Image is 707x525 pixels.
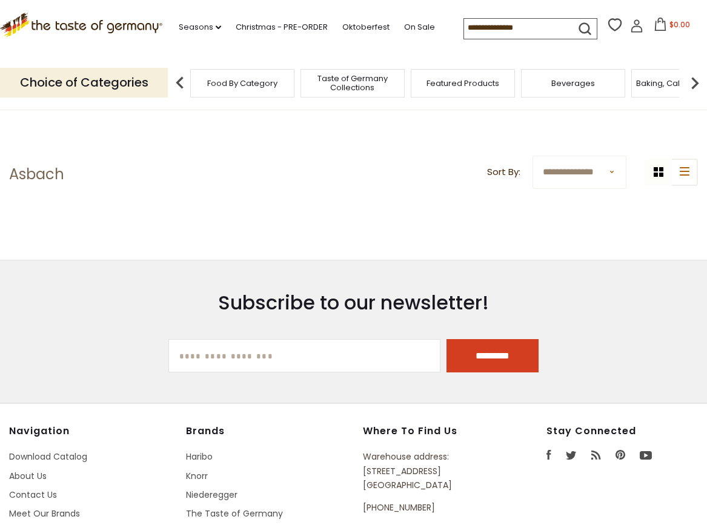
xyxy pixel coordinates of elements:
[9,489,57,501] a: Contact Us
[9,470,47,482] a: About Us
[342,21,390,34] a: Oktoberfest
[683,71,707,95] img: next arrow
[9,425,174,437] h4: Navigation
[546,425,698,437] h4: Stay Connected
[179,21,221,34] a: Seasons
[186,451,213,463] a: Haribo
[9,165,64,183] h1: Asbach
[186,425,351,437] h4: Brands
[427,79,499,88] a: Featured Products
[186,470,208,482] a: Knorr
[304,74,401,92] a: Taste of Germany Collections
[363,425,494,437] h4: Where to find us
[487,165,520,180] label: Sort By:
[363,450,494,492] p: Warehouse address: [STREET_ADDRESS] [GEOGRAPHIC_DATA]
[646,18,697,36] button: $0.00
[363,501,494,515] p: [PHONE_NUMBER]
[168,291,539,315] h3: Subscribe to our newsletter!
[186,489,237,501] a: Niederegger
[207,79,277,88] a: Food By Category
[669,19,690,30] span: $0.00
[9,451,87,463] a: Download Catalog
[9,507,80,520] a: Meet Our Brands
[186,507,283,520] a: The Taste of Germany
[168,71,192,95] img: previous arrow
[404,21,435,34] a: On Sale
[551,79,595,88] a: Beverages
[236,21,328,34] a: Christmas - PRE-ORDER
